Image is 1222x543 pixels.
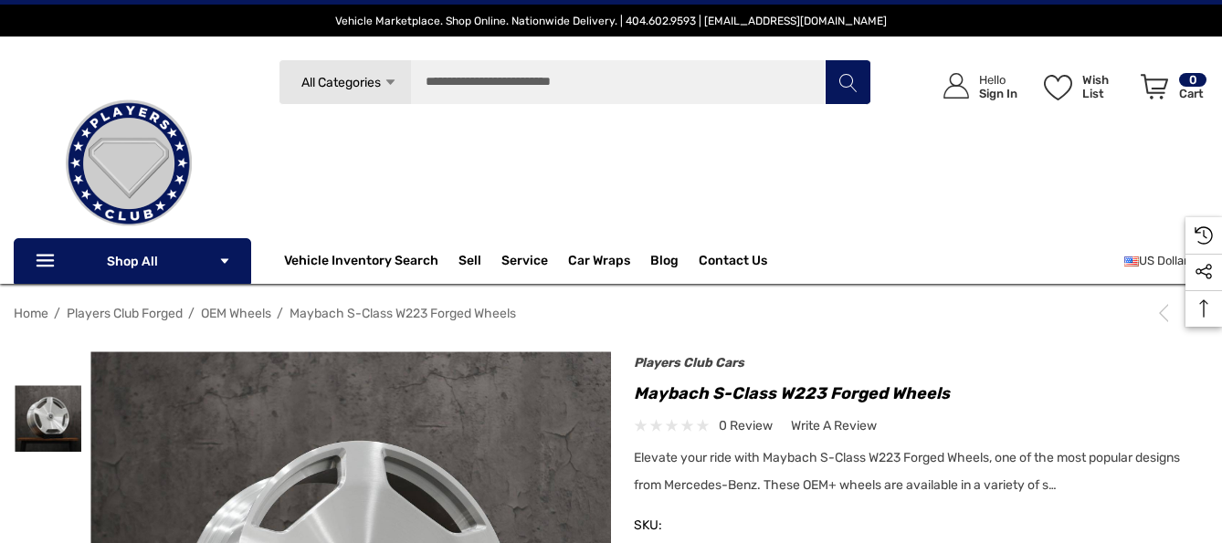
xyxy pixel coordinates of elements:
span: Elevate your ride with Maybach S-Class W223 Forged Wheels, one of the most popular designs from M... [634,450,1180,493]
svg: Social Media [1195,263,1213,281]
nav: Breadcrumb [14,298,1208,329]
p: Wish List [1082,73,1131,100]
a: Vehicle Inventory Search [284,253,438,273]
span: Car Wraps [568,253,630,273]
h1: Maybach S-Class W223 Forged Wheels [634,379,1182,408]
svg: Icon Line [34,251,61,272]
span: Sell [458,253,481,273]
span: Vehicle Marketplace. Shop Online. Nationwide Delivery. | 404.602.9593 | [EMAIL_ADDRESS][DOMAIN_NAME] [335,15,887,27]
p: Hello [979,73,1017,87]
a: USD [1124,243,1208,279]
a: Contact Us [699,253,767,273]
a: Blog [650,253,679,273]
p: Sign In [979,87,1017,100]
a: Cart with 0 items [1132,55,1208,126]
a: Sell [458,243,501,279]
p: Cart [1179,87,1206,100]
span: 0 review [719,414,773,437]
a: Maybach S-Class W223 Forged Wheels [290,306,516,321]
a: Previous [1154,304,1180,322]
img: Maybach S-Class W223 Forged Wheels [15,385,81,452]
svg: Recently Viewed [1195,226,1213,245]
span: SKU: [634,513,725,538]
a: Car Wraps [568,243,650,279]
span: All Categories [301,75,381,90]
a: Write a Review [791,414,877,437]
a: Next [1183,304,1208,322]
img: Players Club | Cars For Sale [37,72,220,255]
a: Home [14,306,48,321]
button: Search [825,59,870,105]
a: OEM Wheels [201,306,271,321]
svg: Wish List [1044,75,1072,100]
a: Players Club Forged [67,306,183,321]
a: Players Club Cars [634,355,744,371]
p: Shop All [14,238,251,284]
svg: Top [1185,299,1222,318]
a: Sign in [922,55,1027,118]
svg: Icon Arrow Down [384,76,397,89]
a: Wish List Wish List [1036,55,1132,118]
svg: Icon Arrow Down [218,255,231,267]
a: All Categories Icon Arrow Down Icon Arrow Up [279,59,411,105]
p: 0 [1179,73,1206,87]
a: Service [501,253,548,273]
svg: Review Your Cart [1141,74,1168,99]
svg: Icon User Account [943,73,969,99]
span: Write a Review [791,418,877,434]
